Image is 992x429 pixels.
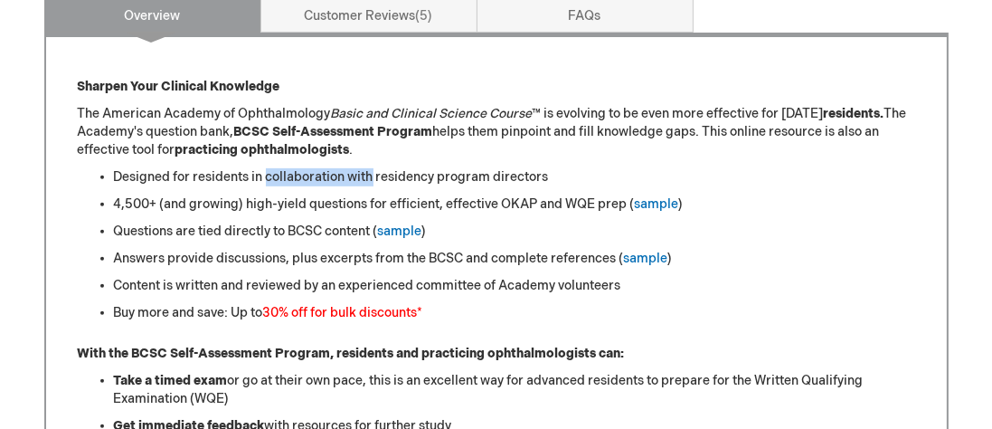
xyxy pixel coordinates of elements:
li: Answers provide discussions, plus excerpts from the BCSC and complete references ( ) [114,250,915,268]
em: Basic and Clinical Science Course [331,106,533,121]
span: 5 [416,8,433,24]
a: sample [635,196,679,212]
strong: residents. [824,106,884,121]
li: Content is written and reviewed by an experienced committee of Academy volunteers [114,277,915,295]
strong: practicing ophthalmologists [175,142,350,157]
font: 30% off for bulk discounts [263,305,418,320]
li: Questions are tied directly to BCSC content ( ) [114,223,915,241]
p: The American Academy of Ophthalmology ™ is evolving to be even more effective for [DATE] The Acad... [78,105,915,159]
li: or go at their own pace, this is an excellent way for advanced residents to prepare for the Writt... [114,372,915,408]
li: 4,500+ (and growing) high-yield questions for efficient, effective OKAP and WQE prep ( ) [114,195,915,214]
li: Designed for residents in collaboration with residency program directors [114,168,915,186]
strong: BCSC Self-Assessment Program [234,124,433,139]
a: sample [378,224,422,239]
a: sample [624,251,668,266]
strong: With the BCSC Self-Assessment Program, residents and practicing ophthalmologists can: [78,346,625,361]
strong: Sharpen Your Clinical Knowledge [78,79,280,94]
strong: Take a timed exam [114,373,228,388]
li: Buy more and save: Up to [114,304,915,322]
